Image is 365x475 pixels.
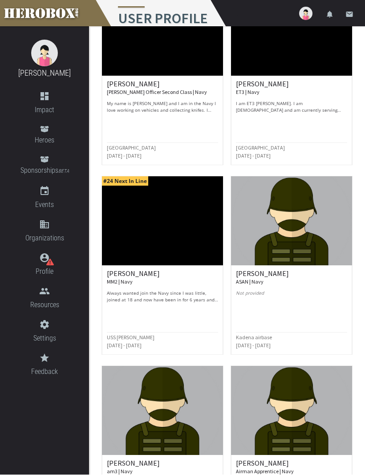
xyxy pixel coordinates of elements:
span: #24 Next In Line [102,177,148,186]
small: [DATE] - [DATE] [236,153,271,159]
small: BETA [58,169,69,175]
p: My name is [PERSON_NAME] and I am in the Navy I love working on vehicles and collecting knifes. I... [107,101,218,114]
i: notifications [326,11,334,19]
small: [PERSON_NAME] Officer Second Class | Navy [107,89,207,96]
small: [DATE] - [DATE] [107,342,142,349]
p: I am ET3 [PERSON_NAME]. I am [DEMOGRAPHIC_DATA] and am currently serving active duty in the Unite... [236,101,347,114]
small: [DATE] - [DATE] [107,153,142,159]
p: Always wanted join the Navy since I was little, joined at 18 and now have been in for 6 years and... [107,290,218,304]
h6: [PERSON_NAME] [236,270,347,286]
small: Airman Apprentice | Navy [236,468,294,475]
i: email [345,11,353,19]
small: am3 | Navy [107,468,133,475]
h6: [PERSON_NAME] [107,270,218,286]
small: [GEOGRAPHIC_DATA] [107,145,156,151]
small: [DATE] - [DATE] [236,342,271,349]
small: ASAN | Navy [236,279,264,285]
a: [PERSON_NAME] ASAN | Navy Not provided Kadena airbase [DATE] - [DATE] [231,176,353,355]
a: #24 Next In Line [PERSON_NAME] MM2 | Navy Always wanted join the Navy since I was little, joined ... [101,176,223,355]
a: [PERSON_NAME] [18,69,71,78]
p: Not provided [236,290,347,304]
small: MM2 | Navy [107,279,133,285]
small: Kadena airbase [236,334,272,341]
small: ET3 | Navy [236,89,260,96]
small: USS [PERSON_NAME] [107,334,154,341]
small: [GEOGRAPHIC_DATA] [236,145,285,151]
img: female.jpg [31,40,58,67]
h6: [PERSON_NAME] [107,81,218,96]
img: user-image [299,7,312,20]
h6: [PERSON_NAME] [236,81,347,96]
